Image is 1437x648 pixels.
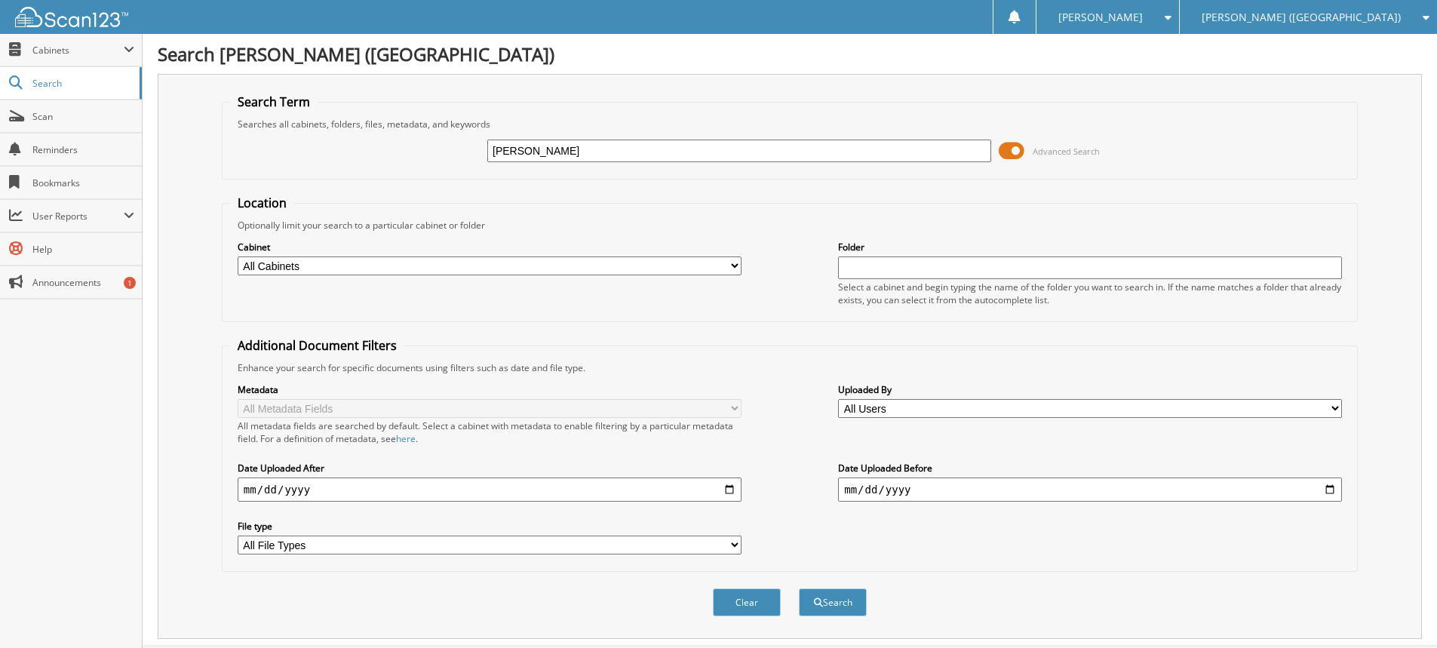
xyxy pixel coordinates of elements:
div: 1 [124,277,136,289]
label: Cabinet [238,241,742,253]
label: Date Uploaded Before [838,462,1342,474]
a: here [396,432,416,445]
button: Search [799,588,867,616]
button: Clear [713,588,781,616]
span: Bookmarks [32,177,134,189]
input: end [838,478,1342,502]
label: Metadata [238,383,742,396]
span: Scan [32,110,134,123]
div: All metadata fields are searched by default. Select a cabinet with metadata to enable filtering b... [238,419,742,445]
label: Date Uploaded After [238,462,742,474]
div: Select a cabinet and begin typing the name of the folder you want to search in. If the name match... [838,281,1342,306]
div: Searches all cabinets, folders, files, metadata, and keywords [230,118,1349,131]
label: Uploaded By [838,383,1342,396]
legend: Search Term [230,94,318,110]
span: Announcements [32,276,134,289]
h1: Search [PERSON_NAME] ([GEOGRAPHIC_DATA]) [158,41,1422,66]
span: User Reports [32,210,124,223]
span: Help [32,243,134,256]
span: Advanced Search [1033,146,1100,157]
input: start [238,478,742,502]
span: Cabinets [32,44,124,57]
label: File type [238,520,742,533]
div: Enhance your search for specific documents using filters such as date and file type. [230,361,1349,374]
img: scan123-logo-white.svg [15,7,128,27]
div: Optionally limit your search to a particular cabinet or folder [230,219,1349,232]
label: Folder [838,241,1342,253]
span: Reminders [32,143,134,156]
legend: Additional Document Filters [230,337,404,354]
legend: Location [230,195,294,211]
span: [PERSON_NAME] ([GEOGRAPHIC_DATA]) [1202,13,1401,22]
span: Search [32,77,132,90]
span: [PERSON_NAME] [1058,13,1143,22]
